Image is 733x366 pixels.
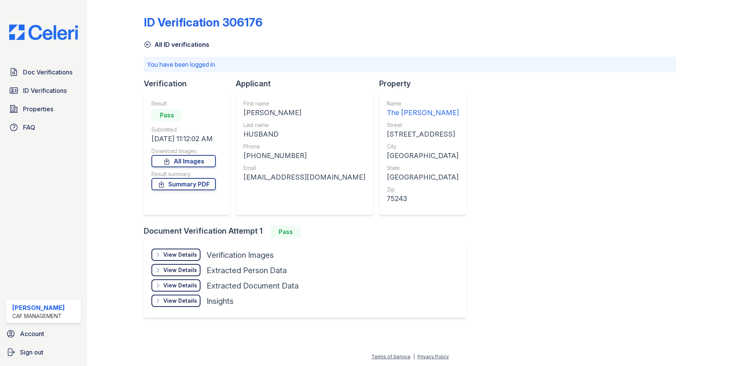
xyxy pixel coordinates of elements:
div: 75243 [387,193,459,204]
span: Properties [23,104,53,114]
div: City [387,143,459,150]
div: Insights [207,296,233,307]
div: Last name [243,121,365,129]
div: Phone [243,143,365,150]
div: View Details [163,282,197,289]
iframe: chat widget [701,335,725,358]
div: Extracted Document Data [207,280,299,291]
div: Verification Images [207,250,274,260]
a: Sign out [3,345,84,360]
div: Result summary [151,170,216,178]
div: [GEOGRAPHIC_DATA] [387,150,459,161]
div: Download Images [151,147,216,155]
div: Property [379,78,473,89]
a: FAQ [6,120,81,135]
a: All ID verifications [144,40,209,49]
span: ID Verifications [23,86,67,95]
a: Privacy Policy [417,354,449,359]
div: HUSBAND [243,129,365,140]
a: Account [3,326,84,341]
div: [PHONE_NUMBER] [243,150,365,161]
div: Submitted [151,126,216,134]
div: ID Verification 306176 [144,15,263,29]
div: Verification [144,78,236,89]
span: Doc Verifications [23,68,72,77]
a: Name The [PERSON_NAME] [387,100,459,118]
div: View Details [163,266,197,274]
div: Applicant [236,78,379,89]
div: The [PERSON_NAME] [387,107,459,118]
div: | [413,354,415,359]
div: Name [387,100,459,107]
a: Terms of Service [371,354,411,359]
div: Email [243,164,365,172]
div: Result [151,100,216,107]
div: First name [243,100,365,107]
span: Sign out [20,348,43,357]
span: FAQ [23,123,35,132]
a: ID Verifications [6,83,81,98]
div: [STREET_ADDRESS] [387,129,459,140]
div: Pass [270,226,301,238]
div: Zip [387,186,459,193]
div: Street [387,121,459,129]
div: State [387,164,459,172]
a: Properties [6,101,81,117]
div: Extracted Person Data [207,265,287,276]
div: [DATE] 11:12:02 AM [151,134,216,144]
div: [PERSON_NAME] [12,303,65,312]
div: Document Verification Attempt 1 [144,226,473,238]
div: [PERSON_NAME] [243,107,365,118]
div: [EMAIL_ADDRESS][DOMAIN_NAME] [243,172,365,183]
img: CE_Logo_Blue-a8612792a0a2168367f1c8372b55b34899dd931a85d93a1a3d3e32e68fde9ad4.png [3,25,84,40]
a: Doc Verifications [6,64,81,80]
div: Pass [151,109,182,121]
div: View Details [163,251,197,259]
p: You have been logged in [147,60,673,69]
div: View Details [163,297,197,305]
div: CAF Management [12,312,65,320]
div: [GEOGRAPHIC_DATA] [387,172,459,183]
span: Account [20,329,44,338]
a: All Images [151,155,216,167]
a: Summary PDF [151,178,216,190]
